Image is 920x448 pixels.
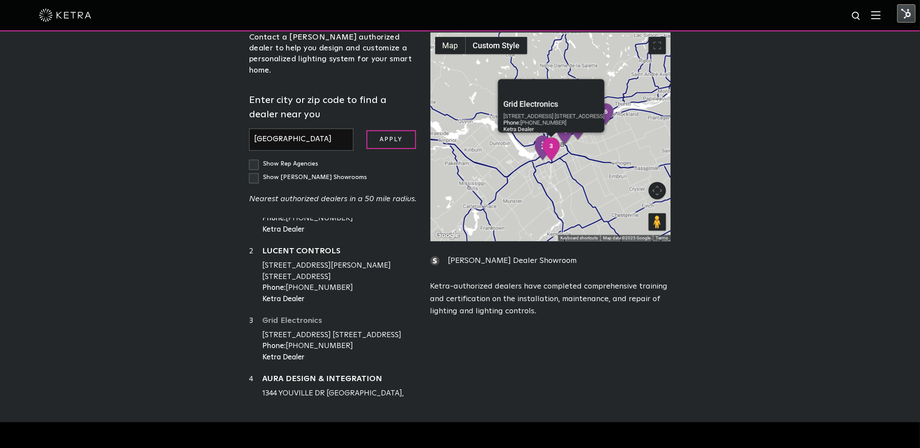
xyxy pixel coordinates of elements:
div: [PERSON_NAME] Dealer Showroom [430,255,671,267]
div: [PHONE_NUMBER] [262,282,417,294]
div: 2 [249,246,262,305]
button: Toggle fullscreen view [649,37,666,54]
strong: Phone: [262,342,286,350]
label: Show Rep Agencies [249,161,318,167]
strong: Phone: [503,119,520,126]
img: HubSpot Tools Menu Toggle [897,4,916,23]
span: Map data ©2025 Google [603,236,650,240]
div: [PHONE_NUMBER] [262,213,417,224]
div: 1344 YOUVILLE DR [GEOGRAPHIC_DATA], [GEOGRAPHIC_DATA], K1C 2X8 [262,388,417,410]
img: Hamburger%20Nav.svg [871,11,881,19]
div: [STREET_ADDRESS] [STREET_ADDRESS] [503,113,605,119]
div: 4 [556,123,574,146]
img: Google [433,230,462,241]
p: Ketra-authorized dealers have completed comprehensive training and certification on the installat... [430,280,671,318]
button: Map camera controls [649,182,666,199]
div: 3 [542,137,560,161]
div: [STREET_ADDRESS][PERSON_NAME] [STREET_ADDRESS] [262,260,417,282]
div: [PHONE_NUMBER] [262,341,417,352]
input: Enter city or zip code [249,129,353,151]
a: LUCENT CONTROLS [262,247,417,258]
button: Custom Style [466,37,527,54]
strong: Phone: [262,215,286,222]
a: Terms (opens in new tab) [656,236,668,240]
div: 1 [534,135,552,159]
a: Open this area in Google Maps (opens a new window) [433,230,462,241]
strong: Phone: [262,284,286,292]
img: search icon [851,11,862,22]
button: Show street map [435,37,466,54]
button: Keyboard shortcuts [560,235,598,241]
div: 3 [249,315,262,363]
strong: Ketra Dealer [262,354,304,361]
strong: Ketra Dealer [262,226,304,233]
label: Show [PERSON_NAME] Showrooms [249,174,367,180]
img: ketra-logo-2019-white [39,9,91,22]
button: Close [584,79,605,100]
strong: Ketra Dealer [503,126,534,133]
div: 4 [249,374,262,432]
a: Grid Electronics [262,317,417,328]
div: 6 [597,103,615,126]
a: AURA DESIGN & INTEGRATION [262,375,417,386]
div: 2 [534,138,552,162]
p: Nearest authorized dealers in a 50 mile radius. [249,193,417,206]
a: Grid Electronics [503,100,605,111]
div: Contact a [PERSON_NAME] authorized dealer to help you design and customize a personalized lightin... [249,32,417,76]
input: Apply [367,130,416,149]
div: [PHONE_NUMBER] [503,119,605,126]
strong: Ketra Dealer [262,295,304,303]
img: showroom_icon.png [430,256,440,265]
div: [STREET_ADDRESS] [STREET_ADDRESS] [262,330,417,341]
label: Enter city or zip code to find a dealer near you [249,93,417,122]
button: Drag Pegman onto the map to open Street View [649,213,666,231]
